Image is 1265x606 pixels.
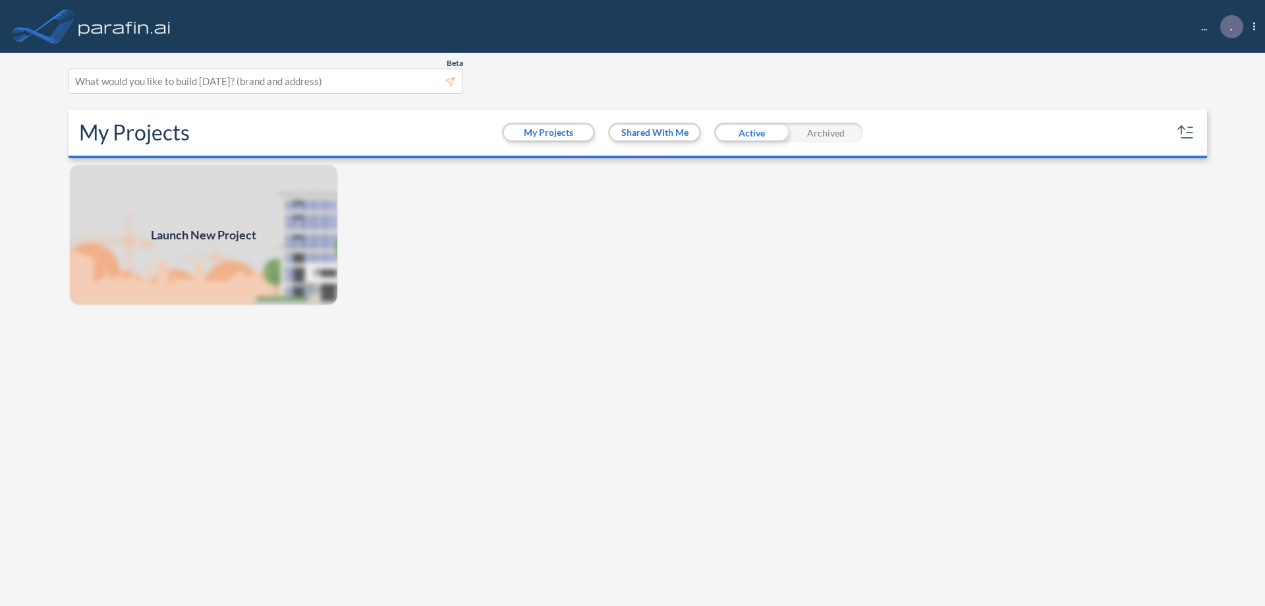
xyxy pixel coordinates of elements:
[447,58,463,69] span: Beta
[151,226,256,244] span: Launch New Project
[1230,20,1233,32] p: .
[1181,15,1255,38] div: ...
[504,125,593,140] button: My Projects
[76,13,173,40] img: logo
[69,164,339,306] a: Launch New Project
[69,164,339,306] img: add
[610,125,699,140] button: Shared With Me
[79,120,190,145] h2: My Projects
[1175,122,1196,143] button: sort
[714,123,789,142] div: Active
[789,123,863,142] div: Archived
